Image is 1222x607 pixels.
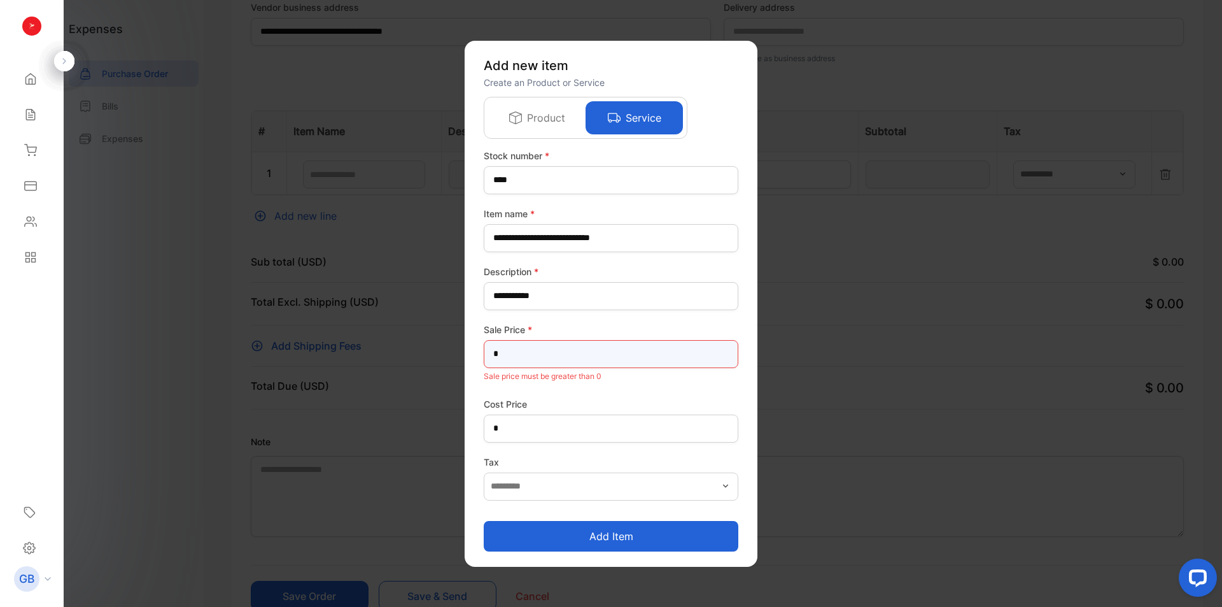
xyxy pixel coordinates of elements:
[527,110,565,125] p: Product
[484,56,738,75] p: Add new item
[484,521,738,552] button: Add item
[484,207,738,220] label: Item name
[22,17,41,36] img: logo
[484,323,738,336] label: Sale Price
[484,397,738,411] label: Cost Price
[19,571,34,587] p: GB
[484,265,738,278] label: Description
[626,110,661,125] p: Service
[484,455,738,469] label: Tax
[484,149,738,162] label: Stock number
[1169,553,1222,607] iframe: LiveChat chat widget
[484,77,605,88] span: Create an Product or Service
[484,368,738,385] p: Sale price must be greater than 0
